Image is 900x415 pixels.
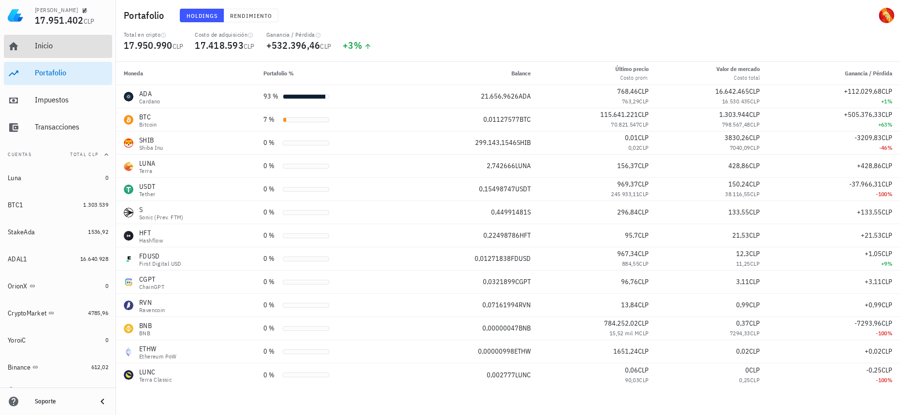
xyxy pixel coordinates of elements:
span: CLP [750,98,760,105]
span: +112.029,68 [844,87,882,96]
span: CLP [882,133,892,142]
div: CGPT [139,274,164,284]
span: agregar cuenta [10,386,61,393]
div: Ravencoin [139,307,165,313]
span: 0,25 [739,376,750,384]
span: CLP [749,366,760,374]
div: SHIB [139,135,163,145]
span: 3,11 [736,277,749,286]
div: avatar [879,8,894,23]
div: BNB [139,321,152,330]
div: StakeAda [8,228,35,236]
span: CLP [638,277,649,286]
span: +532.396,46 [266,39,320,52]
span: +21,53 [861,231,882,240]
span: CLP [749,110,760,119]
span: 11,25 [736,260,750,267]
span: 245.933,11 [611,190,639,198]
span: CLP [84,17,95,26]
span: 96,76 [621,277,638,286]
span: CLP [638,319,649,328]
div: Inicio [35,41,108,50]
span: CLP [638,110,649,119]
div: +9 [775,259,892,269]
span: 150,24 [728,180,749,188]
span: HFT [520,231,531,240]
th: Portafolio %: Sin ordenar. Pulse para ordenar de forma ascendente. [256,62,406,85]
div: CGPT-icon [124,277,133,287]
span: CLP [750,376,760,384]
div: YoroiC [8,336,26,344]
span: 2,742666 [487,161,515,170]
span: 17.950.990 [124,39,173,52]
span: 0,37 [736,319,749,328]
div: HFT [139,228,163,238]
span: CLP [882,319,892,328]
span: 21,53 [732,231,749,240]
span: 156,37 [617,161,638,170]
span: CLP [749,87,760,96]
span: 0,01 [625,133,638,142]
div: S-icon [124,208,133,217]
span: USDT [515,185,531,193]
a: Luna 0 [4,166,112,189]
span: +428,86 [857,161,882,170]
div: LUNC-icon [124,370,133,380]
span: -7293,96 [855,319,882,328]
div: Tether [139,191,155,197]
span: -0,25 [866,366,882,374]
span: CLP [638,249,649,258]
div: OrionX [8,282,28,290]
span: +0,02 [865,347,882,356]
div: Valor de mercado [716,65,760,73]
span: 95,7 [625,231,638,240]
div: Costo prom. [615,73,649,82]
span: 90,03 [625,376,639,384]
span: 15,52 mil M [610,329,639,337]
span: CLP [638,180,649,188]
span: 21.656,9626 [481,92,519,100]
div: -100 [775,375,892,385]
span: 299.143,1546 [475,138,517,147]
div: BNB-icon [124,324,133,333]
span: CLP [639,260,649,267]
span: CLP [882,110,892,119]
span: 0,15498747 [479,185,515,193]
div: Soporte [35,398,89,405]
div: -100 [775,329,892,338]
span: CLP [750,329,760,337]
div: 0 % [263,300,279,310]
h1: Portafolio [124,8,168,23]
span: % [887,98,892,105]
span: 7294,33 [730,329,750,337]
span: CLP [749,161,760,170]
span: CLP [639,329,649,337]
div: 0 % [263,138,279,148]
span: 0,02 [736,347,749,356]
span: RVN [519,301,531,309]
span: 0,002777 [487,371,515,379]
span: CLP [638,347,649,356]
span: 884,55 [622,260,639,267]
span: % [887,190,892,198]
span: 967,34 [617,249,638,258]
div: LUNA-icon [124,161,133,171]
div: S [139,205,184,215]
div: Portafolio [35,68,108,77]
span: CLP [749,319,760,328]
span: 0,99 [736,301,749,309]
a: CryptoMarket 4785,96 [4,301,112,325]
div: 0 % [263,346,279,357]
div: SHIB-icon [124,138,133,148]
th: Balance: Sin ordenar. Pulse para ordenar de forma ascendente. [406,62,538,85]
a: Impuestos [4,89,112,112]
div: USDT [139,182,155,191]
span: CLP [882,231,892,240]
div: 0 % [263,323,279,333]
div: ETHW [139,344,177,354]
div: 0 % [263,254,279,264]
span: 17.951.402 [35,14,84,27]
div: 0 % [263,184,279,194]
span: 0 [105,282,108,289]
span: CLP [320,42,331,51]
